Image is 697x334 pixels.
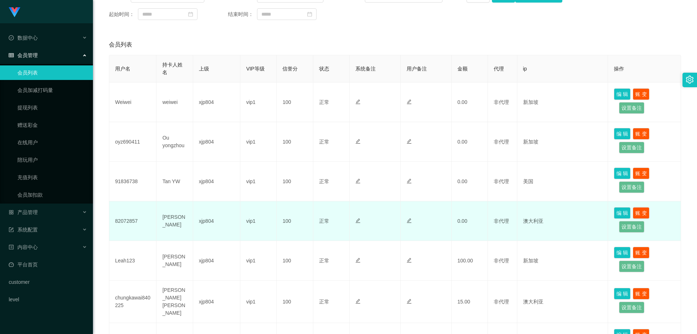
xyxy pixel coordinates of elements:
[193,162,240,201] td: xjp804
[319,218,329,224] span: 正常
[9,275,87,289] a: customer
[240,162,277,201] td: vip1
[686,76,694,84] i: 图标: setting
[452,241,488,281] td: 100.00
[619,221,644,233] button: 设置备注
[355,99,360,104] i: 图标: edit
[109,83,156,122] td: Weiwei
[240,241,277,281] td: vip1
[307,12,312,17] i: 图标: calendar
[355,178,360,184] i: 图标: edit
[619,102,644,114] button: 设置备注
[355,139,360,144] i: 图标: edit
[193,281,240,323] td: xjp804
[17,188,87,202] a: 会员加扣款
[494,99,509,105] span: 非代理
[156,162,193,201] td: Tan YW
[619,181,644,193] button: 设置备注
[614,247,631,258] button: 编 辑
[355,258,360,263] i: 图标: edit
[633,128,649,140] button: 账 变
[517,281,608,323] td: 澳大利亚
[452,201,488,241] td: 0.00
[240,83,277,122] td: vip1
[452,162,488,201] td: 0.00
[162,62,183,75] span: 持卡人姓名
[494,139,509,145] span: 非代理
[17,118,87,132] a: 赠送彩金
[9,227,38,233] span: 系统配置
[633,247,649,258] button: 账 变
[193,122,240,162] td: xjp804
[452,122,488,162] td: 0.00
[193,201,240,241] td: xjp804
[277,201,313,241] td: 100
[517,241,608,281] td: 新加坡
[619,261,644,272] button: 设置备注
[355,66,376,72] span: 系统备注
[156,241,193,281] td: [PERSON_NAME]
[407,178,412,184] i: 图标: edit
[156,281,193,323] td: [PERSON_NAME] [PERSON_NAME]
[407,218,412,223] i: 图标: edit
[9,210,14,215] i: 图标: appstore-o
[614,88,631,100] button: 编 辑
[9,244,38,250] span: 内容中心
[109,281,156,323] td: chungkawai840225
[9,52,38,58] span: 会员管理
[9,35,14,40] i: 图标: check-circle-o
[517,201,608,241] td: 澳大利亚
[199,66,209,72] span: 上级
[452,281,488,323] td: 15.00
[9,7,20,17] img: logo.9652507e.png
[633,88,649,100] button: 账 变
[17,135,87,150] a: 在线用户
[193,83,240,122] td: xjp804
[494,218,509,224] span: 非代理
[193,241,240,281] td: xjp804
[452,83,488,122] td: 0.00
[282,66,298,72] span: 信誉分
[319,258,329,263] span: 正常
[319,178,329,184] span: 正常
[319,299,329,305] span: 正常
[9,53,14,58] i: 图标: table
[17,170,87,185] a: 充值列表
[109,241,156,281] td: Leah123
[240,201,277,241] td: vip1
[156,83,193,122] td: weiwei
[633,207,649,219] button: 账 变
[633,288,649,299] button: 账 变
[9,245,14,250] i: 图标: profile
[17,100,87,115] a: 提现列表
[517,83,608,122] td: 新加坡
[619,302,644,313] button: 设置备注
[407,299,412,304] i: 图标: edit
[277,122,313,162] td: 100
[109,11,138,18] span: 起始时间：
[240,281,277,323] td: vip1
[277,281,313,323] td: 100
[355,218,360,223] i: 图标: edit
[17,65,87,80] a: 会员列表
[319,66,329,72] span: 状态
[614,168,631,179] button: 编 辑
[9,292,87,307] a: level
[494,258,509,263] span: 非代理
[277,83,313,122] td: 100
[407,66,427,72] span: 用户备注
[517,122,608,162] td: 新加坡
[188,12,193,17] i: 图标: calendar
[109,122,156,162] td: oyz690411
[494,299,509,305] span: 非代理
[517,162,608,201] td: 美国
[614,288,631,299] button: 编 辑
[407,99,412,104] i: 图标: edit
[277,241,313,281] td: 100
[494,66,504,72] span: 代理
[115,66,130,72] span: 用户名
[355,299,360,304] i: 图标: edit
[109,162,156,201] td: 91836738
[407,258,412,263] i: 图标: edit
[109,201,156,241] td: 82072857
